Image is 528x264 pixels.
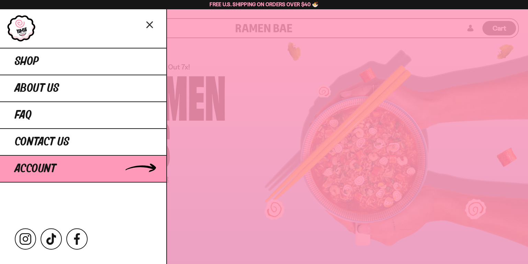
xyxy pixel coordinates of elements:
span: FAQ [15,109,32,121]
span: About Us [15,82,59,95]
span: Account [15,163,56,175]
span: Free U.S. Shipping on Orders over $40 🍜 [210,1,318,8]
span: Shop [15,55,39,68]
button: Close menu [144,18,156,30]
span: Contact Us [15,136,69,148]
